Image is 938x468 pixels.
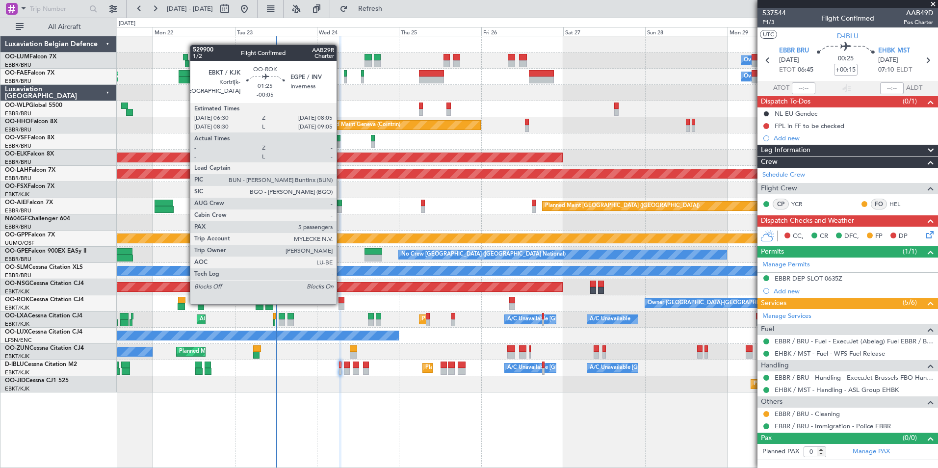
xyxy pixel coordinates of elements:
span: [DATE] [779,55,799,65]
a: EBBR/BRU [5,272,31,279]
a: EHBK / MST - Fuel - WFS Fuel Release [775,349,885,358]
span: [DATE] [878,55,898,65]
a: EBBR / BRU - Fuel - ExecuJet (Abelag) Fuel EBBR / BRU [775,337,933,345]
span: (5/6) [903,297,917,308]
span: OO-LXA [5,313,28,319]
div: Planned Maint Kortrijk-[GEOGRAPHIC_DATA] [179,344,293,359]
a: OO-LUXCessna Citation CJ4 [5,329,82,335]
div: CP [773,199,789,209]
a: UUMO/OSF [5,239,34,247]
span: 537544 [762,8,786,18]
span: N604GF [5,216,28,222]
a: OO-HHOFalcon 8X [5,119,57,125]
a: EBBR/BRU [5,256,31,263]
a: OO-LUMFalcon 7X [5,54,56,60]
span: [DATE] - [DATE] [167,4,213,13]
span: Pos Charter [904,18,933,26]
span: OO-ELK [5,151,27,157]
div: Planned Maint Geneva (Cointrin) [319,118,400,132]
div: FO [871,199,887,209]
span: ELDT [896,65,912,75]
div: Flight Confirmed [821,13,874,24]
span: ATOT [773,83,789,93]
div: Sun 28 [645,27,727,36]
a: EBKT/KJK [5,191,29,198]
span: Dispatch Checks and Weather [761,215,854,227]
div: Planned Maint Nice ([GEOGRAPHIC_DATA]) [425,361,535,375]
span: DFC, [844,232,859,241]
button: UTC [760,30,777,39]
div: Thu 25 [399,27,481,36]
span: Crew [761,156,778,168]
span: OO-JID [5,378,26,384]
div: Add new [774,134,933,142]
input: Trip Number [30,1,86,16]
span: CR [820,232,828,241]
span: Leg Information [761,145,810,156]
span: OO-LAH [5,167,28,173]
div: Sat 27 [563,27,645,36]
span: OO-VSF [5,135,27,141]
div: Mon 29 [728,27,809,36]
div: Planned Maint [GEOGRAPHIC_DATA] ([GEOGRAPHIC_DATA]) [545,199,700,213]
div: NL EU Gendec [775,109,817,118]
a: OO-LXACessna Citation CJ4 [5,313,82,319]
a: Manage Services [762,312,811,321]
a: EBBR / BRU - Immigration - Police EBBR [775,422,891,430]
a: EBBR/BRU [5,61,31,69]
span: ALDT [906,83,922,93]
a: OO-FSXFalcon 7X [5,183,54,189]
span: Handling [761,360,789,371]
span: Services [761,298,786,309]
span: EHBK MST [878,46,910,56]
label: Planned PAX [762,447,799,457]
div: A/C Unavailable [GEOGRAPHIC_DATA] ([GEOGRAPHIC_DATA] National) [507,312,690,327]
span: Permits [761,246,784,258]
div: Owner [GEOGRAPHIC_DATA]-[GEOGRAPHIC_DATA] [648,296,780,311]
span: 06:45 [798,65,813,75]
button: All Aircraft [11,19,106,35]
a: YCR [791,200,813,208]
a: OO-WLPGlobal 5500 [5,103,62,108]
a: EBBR/BRU [5,126,31,133]
span: OO-SLM [5,264,28,270]
a: D-IBLUCessna Citation M2 [5,362,77,367]
span: OO-FSX [5,183,27,189]
span: EBBR BRU [779,46,809,56]
div: Owner Melsbroek Air Base [744,53,810,68]
div: A/C Unavailable [GEOGRAPHIC_DATA] ([GEOGRAPHIC_DATA] National) [507,361,690,375]
div: FPL in FF to be checked [775,122,844,130]
a: OO-SLMCessna Citation XLS [5,264,83,270]
a: OO-AIEFalcon 7X [5,200,53,206]
div: A/C Unavailable [590,312,630,327]
span: 00:25 [838,54,854,64]
button: Refresh [335,1,394,17]
div: EBBR DEP SLOT 0635Z [775,274,842,283]
a: EHBK / MST - Handling - ASL Group EHBK [775,386,899,394]
a: OO-ELKFalcon 8X [5,151,54,157]
a: HEL [889,200,912,208]
span: OO-WLP [5,103,29,108]
span: Flight Crew [761,183,797,194]
span: OO-LUX [5,329,28,335]
div: Tue 23 [235,27,317,36]
a: OO-VSFFalcon 8X [5,135,54,141]
span: FP [875,232,883,241]
span: AAB49D [904,8,933,18]
a: EBBR/BRU [5,142,31,150]
span: D-IBLU [5,362,24,367]
div: Planned Maint Kortrijk-[GEOGRAPHIC_DATA] [422,312,536,327]
span: All Aircraft [26,24,104,30]
span: OO-AIE [5,200,26,206]
span: Refresh [350,5,391,12]
span: ETOT [779,65,795,75]
a: EBKT/KJK [5,304,29,312]
a: Schedule Crew [762,170,805,180]
a: OO-NSGCessna Citation CJ4 [5,281,84,286]
div: Planned Maint [GEOGRAPHIC_DATA] ([GEOGRAPHIC_DATA] National) [28,69,206,84]
div: Add new [774,287,933,295]
div: AOG Maint Kortrijk-[GEOGRAPHIC_DATA] [200,312,307,327]
a: OO-FAEFalcon 7X [5,70,54,76]
span: (0/0) [903,433,917,443]
span: OO-GPP [5,232,28,238]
